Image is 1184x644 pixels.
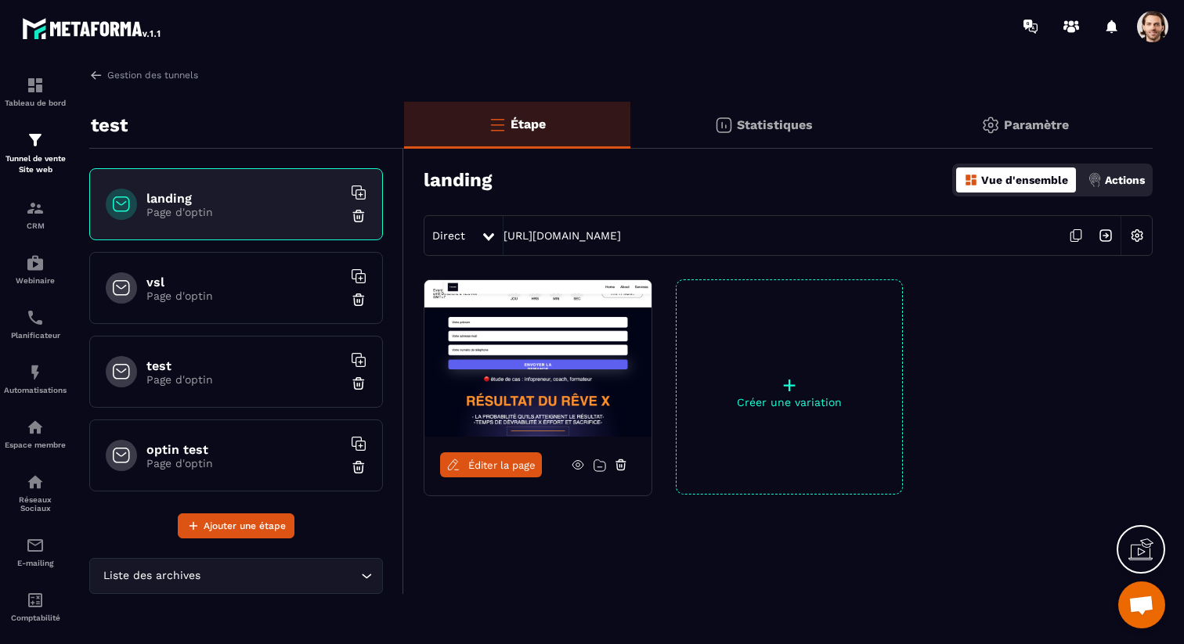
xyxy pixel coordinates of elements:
img: trash [351,459,366,475]
a: automationsautomationsEspace membre [4,406,67,461]
img: automations [26,363,45,382]
p: Comptabilité [4,613,67,622]
p: Automatisations [4,386,67,394]
img: accountant [26,591,45,610]
span: Liste des archives [99,567,204,585]
img: automations [26,418,45,437]
h3: landing [424,169,492,191]
a: [URL][DOMAIN_NAME] [504,229,621,242]
a: Gestion des tunnels [89,68,198,82]
img: arrow-next.bcc2205e.svg [1091,221,1121,250]
p: + [677,374,902,396]
p: Réseaux Sociaux [4,495,67,513]
img: arrow [89,68,103,82]
img: stats.20deebd0.svg [714,116,733,135]
a: formationformationCRM [4,187,67,242]
img: trash [351,208,366,224]
p: Créer une variation [677,396,902,408]
a: Éditer la page [440,452,542,477]
p: Planificateur [4,331,67,340]
p: Page d'optin [146,457,342,470]
img: setting-gr.5f69749f.svg [981,116,1000,135]
img: trash [351,292,366,308]
img: scheduler [26,308,45,327]
img: email [26,536,45,555]
a: social-networksocial-networkRéseaux Sociaux [4,461,67,524]
div: Ouvrir le chat [1118,581,1165,628]
img: logo [22,14,163,42]
img: actions.d6e523a2.png [1088,173,1102,187]
p: Webinaire [4,276,67,285]
p: Espace membre [4,441,67,449]
input: Search for option [204,567,357,585]
p: E-mailing [4,559,67,567]
a: accountantaccountantComptabilité [4,579,67,634]
a: automationsautomationsWebinaire [4,242,67,297]
span: Éditer la page [468,459,536,471]
p: Page d'optin [146,373,342,386]
p: Vue d'ensemble [981,174,1068,186]
img: formation [26,131,45,149]
p: Tunnel de vente Site web [4,153,67,175]
p: Statistiques [737,117,813,132]
img: setting-w.858f3a88.svg [1122,221,1152,250]
img: automations [26,254,45,272]
span: Direct [432,229,465,242]
a: schedulerschedulerPlanificateur [4,297,67,351]
h6: vsl [146,275,342,290]
h6: landing [146,191,342,206]
p: CRM [4,221,67,230]
p: Page d'optin [146,290,342,302]
p: Actions [1105,174,1145,186]
img: dashboard-orange.40269519.svg [964,173,978,187]
a: emailemailE-mailing [4,524,67,579]
img: trash [351,376,366,391]
p: Page d'optin [146,206,342,218]
a: automationsautomationsAutomatisations [4,351,67,406]
h6: optin test [146,442,342,457]
button: Ajouter une étape [178,513,294,538]
img: formation [26,76,45,95]
img: bars-o.4a397970.svg [488,115,507,134]
a: formationformationTableau de bord [4,64,67,119]
p: Tableau de bord [4,99,67,107]
p: Étape [511,117,546,131]
div: Search for option [89,558,383,594]
a: formationformationTunnel de vente Site web [4,119,67,187]
img: image [424,280,652,437]
span: Ajouter une étape [204,518,286,534]
p: Paramètre [1004,117,1069,132]
p: test [91,110,128,141]
img: social-network [26,473,45,491]
img: formation [26,199,45,218]
h6: test [146,358,342,373]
